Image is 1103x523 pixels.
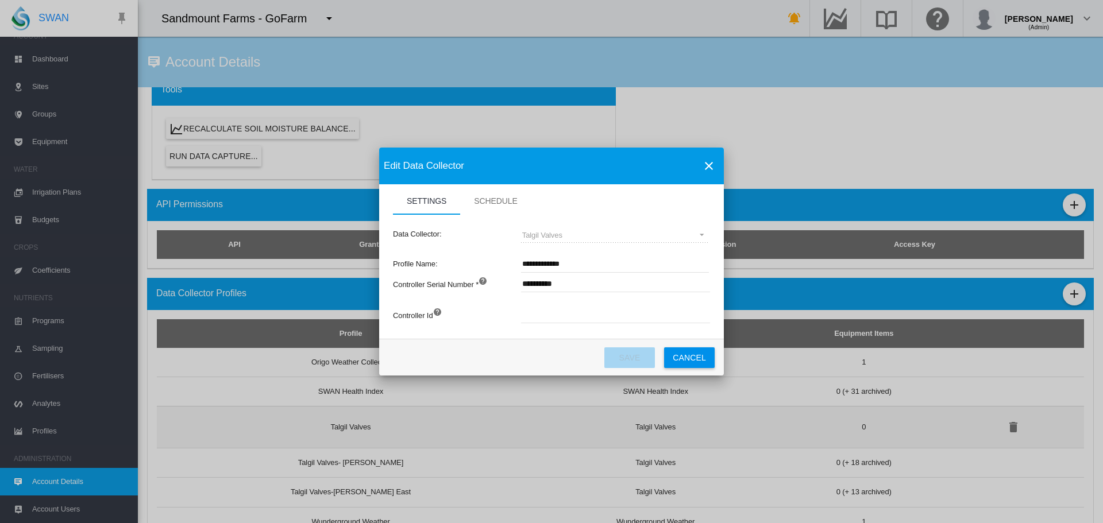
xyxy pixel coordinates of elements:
label: Controller Serial Number * [393,274,479,305]
label: Controller Id [393,305,433,336]
md-dialog: Settings Schedule ... [379,148,724,375]
div: Talgil Valves [522,231,562,239]
div: The unique Id of the controller [520,305,710,336]
md-icon: The serial number of the controller [479,274,492,288]
span: Schedule [474,196,517,206]
button: Cancel [664,347,715,368]
label: Data Collector: [393,229,520,239]
div: The serial number of the controller [520,274,710,305]
md-icon: icon-close [702,159,716,173]
button: icon-close [697,154,720,177]
span: Settings [407,196,446,206]
button: Save [604,347,655,368]
span: Edit Data Collector [384,159,464,173]
md-icon: The unique Id of the controller [433,305,447,319]
label: Profile Name: [393,259,520,269]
